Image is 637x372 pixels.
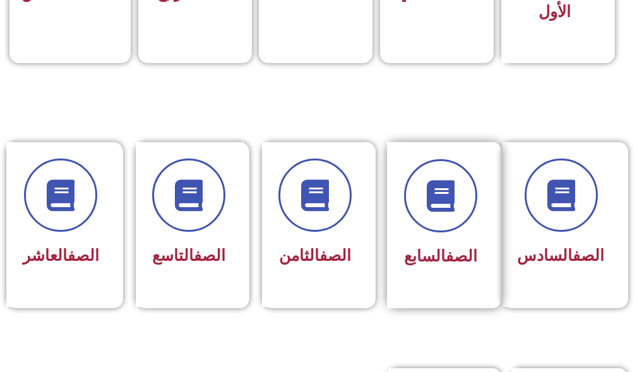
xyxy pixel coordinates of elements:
[23,246,99,265] span: العاشر
[517,246,604,265] span: السادس
[446,247,477,265] a: الصف
[319,246,351,265] a: الصف
[68,246,99,265] a: الصف
[152,246,225,265] span: التاسع
[194,246,225,265] a: الصف
[279,246,351,265] span: الثامن
[573,246,604,265] a: الصف
[404,247,477,265] span: السابع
